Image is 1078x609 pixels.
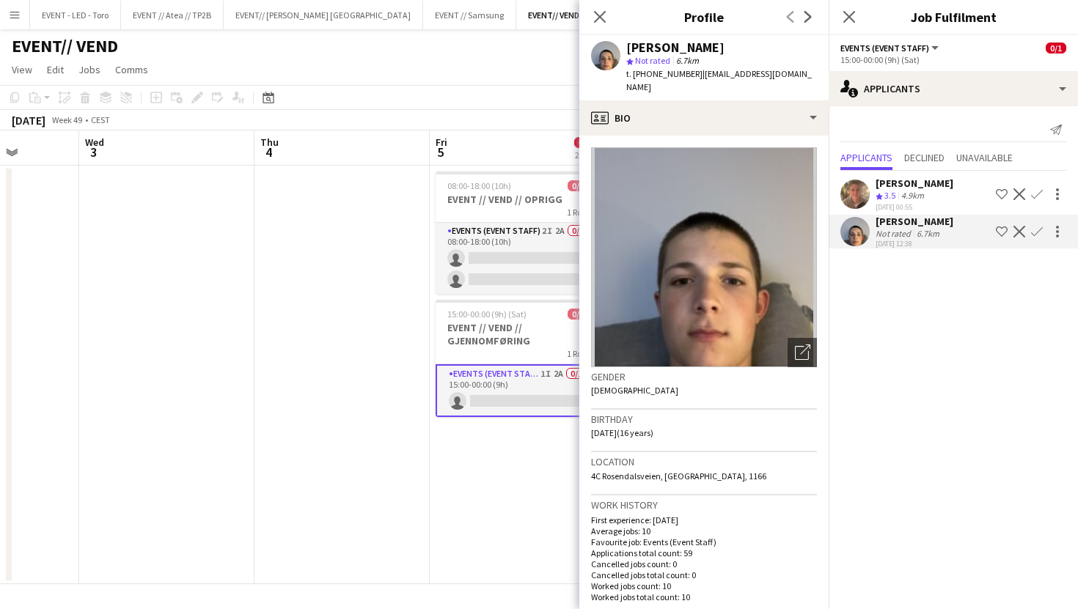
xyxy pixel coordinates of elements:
[224,1,423,29] button: EVENT// [PERSON_NAME] [GEOGRAPHIC_DATA]
[673,55,702,66] span: 6.7km
[1046,43,1066,53] span: 0/1
[829,71,1078,106] div: Applicants
[579,100,829,136] div: Bio
[436,171,600,294] app-job-card: 08:00-18:00 (10h)0/2EVENT // VEND // OPRIGG1 RoleEvents (Event Staff)2I2A0/208:00-18:00 (10h)
[436,321,600,347] h3: EVENT // VEND // GJENNOMFØRING
[436,136,447,149] span: Fri
[840,54,1066,65] div: 15:00-00:00 (9h) (Sat)
[956,152,1013,163] span: Unavailable
[840,43,941,53] button: Events (Event Staff)
[591,591,817,602] p: Worked jobs total count: 10
[83,144,104,160] span: 3
[579,7,829,26] h3: Profile
[258,144,279,160] span: 4
[591,455,817,468] h3: Location
[436,223,600,294] app-card-role: Events (Event Staff)2I2A0/208:00-18:00 (10h)
[436,300,600,417] app-job-card: 15:00-00:00 (9h) (Sat)0/1EVENT // VEND // GJENNOMFØRING1 RoleEvents (Event Staff)1I2A0/115:00-00:...
[48,114,85,125] span: Week 49
[788,338,817,367] div: Open photos pop-in
[30,1,121,29] button: EVENT - LED - Toro
[591,413,817,426] h3: Birthday
[436,193,600,206] h3: EVENT // VEND // OPRIGG
[260,136,279,149] span: Thu
[591,470,766,481] span: 4C Rosendalsveien, [GEOGRAPHIC_DATA], 1166
[423,1,516,29] button: EVENT // Samsung
[904,152,945,163] span: Declined
[876,228,914,239] div: Not rated
[591,525,817,536] p: Average jobs: 10
[591,370,817,383] h3: Gender
[876,239,953,248] div: [DATE] 12:38
[626,68,812,92] span: | [EMAIL_ADDRESS][DOMAIN_NAME]
[840,152,892,163] span: Applicants
[626,68,703,79] span: t. [PHONE_NUMBER]
[78,63,100,76] span: Jobs
[626,41,725,54] div: [PERSON_NAME]
[591,547,817,558] p: Applications total count: 59
[591,514,817,525] p: First experience: [DATE]
[91,114,110,125] div: CEST
[516,1,592,29] button: EVENT// VEND
[447,309,527,320] span: 15:00-00:00 (9h) (Sat)
[898,190,927,202] div: 4.9km
[567,207,588,218] span: 1 Role
[591,580,817,591] p: Worked jobs count: 10
[447,180,511,191] span: 08:00-18:00 (10h)
[12,35,118,57] h1: EVENT// VEND
[591,569,817,580] p: Cancelled jobs total count: 0
[6,60,38,79] a: View
[567,348,588,359] span: 1 Role
[876,202,953,212] div: [DATE] 00:55
[591,385,678,396] span: [DEMOGRAPHIC_DATA]
[840,43,929,53] span: Events (Event Staff)
[591,427,653,438] span: [DATE] (16 years)
[115,63,148,76] span: Comms
[12,63,32,76] span: View
[109,60,154,79] a: Comms
[884,190,895,201] span: 3.5
[914,228,942,239] div: 6.7km
[829,7,1078,26] h3: Job Fulfilment
[575,150,598,160] div: 2 Jobs
[433,144,447,160] span: 5
[568,180,588,191] span: 0/2
[574,137,595,148] span: 0/3
[876,215,953,228] div: [PERSON_NAME]
[635,55,670,66] span: Not rated
[85,136,104,149] span: Wed
[73,60,106,79] a: Jobs
[591,147,817,367] img: Crew avatar or photo
[591,498,817,512] h3: Work history
[47,63,64,76] span: Edit
[876,177,953,190] div: [PERSON_NAME]
[121,1,224,29] button: EVENT // Atea // TP2B
[436,364,600,417] app-card-role: Events (Event Staff)1I2A0/115:00-00:00 (9h)
[591,558,817,569] p: Cancelled jobs count: 0
[568,309,588,320] span: 0/1
[41,60,70,79] a: Edit
[591,536,817,547] p: Favourite job: Events (Event Staff)
[12,113,45,128] div: [DATE]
